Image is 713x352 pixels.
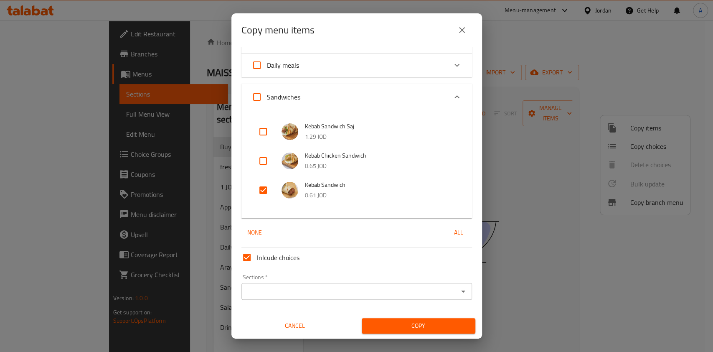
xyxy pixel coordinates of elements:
img: Kebab Sandwich [282,182,298,199]
span: None [245,227,265,238]
span: All [449,227,469,238]
button: None [241,225,268,240]
button: All [445,225,472,240]
img: Kebab Chicken Sandwich [282,153,298,169]
span: Copy [368,321,469,331]
p: 0.61 JOD [305,190,455,201]
span: Inlcude choices [257,253,299,263]
label: Acknowledge [247,55,299,75]
button: close [452,20,472,40]
span: Cancel [241,321,348,331]
span: Kebab Sandwich Saj [305,121,455,132]
div: Expand [241,110,472,218]
p: 1.29 JOD [305,132,455,142]
div: Expand [241,84,472,110]
span: Kebab Chicken Sandwich [305,150,455,161]
span: Daily meals [267,59,299,71]
img: Kebab Sandwich Saj [282,123,298,140]
span: Sandwiches [267,91,300,103]
input: Select section [244,286,456,297]
button: Cancel [238,318,352,334]
p: 0.65 JOD [305,161,455,171]
div: Expand [241,54,472,77]
h2: Copy menu items [241,23,315,37]
label: Acknowledge [247,87,300,107]
button: Open [457,286,469,297]
button: Copy [362,318,475,334]
span: Kebab Sandwich [305,180,455,190]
